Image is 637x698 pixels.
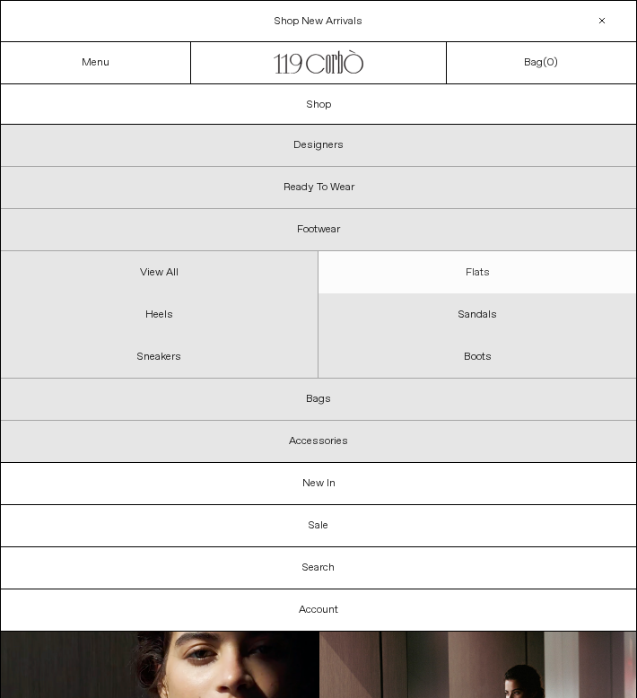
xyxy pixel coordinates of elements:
a: Heels [1,293,318,336]
a: Sale [1,505,636,546]
p: Footwear [1,209,636,251]
p: Accessories [1,421,636,462]
a: Bag() [524,55,558,71]
a: Sandals [318,293,636,336]
a: Boots [318,336,636,378]
a: View All [1,251,318,293]
span: ) [546,56,558,70]
a: Shop New Arrivals [275,14,362,29]
a: Account [1,589,636,631]
p: Ready To Wear [1,167,636,209]
a: Search [1,547,636,589]
a: Flats [318,251,636,293]
a: Sneakers [1,336,318,378]
p: Designers [1,125,636,167]
p: Bags [1,379,636,421]
a: Shop [1,84,636,126]
a: Menu [82,56,109,70]
a: New In [1,463,636,504]
span: 0 [546,56,554,70]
